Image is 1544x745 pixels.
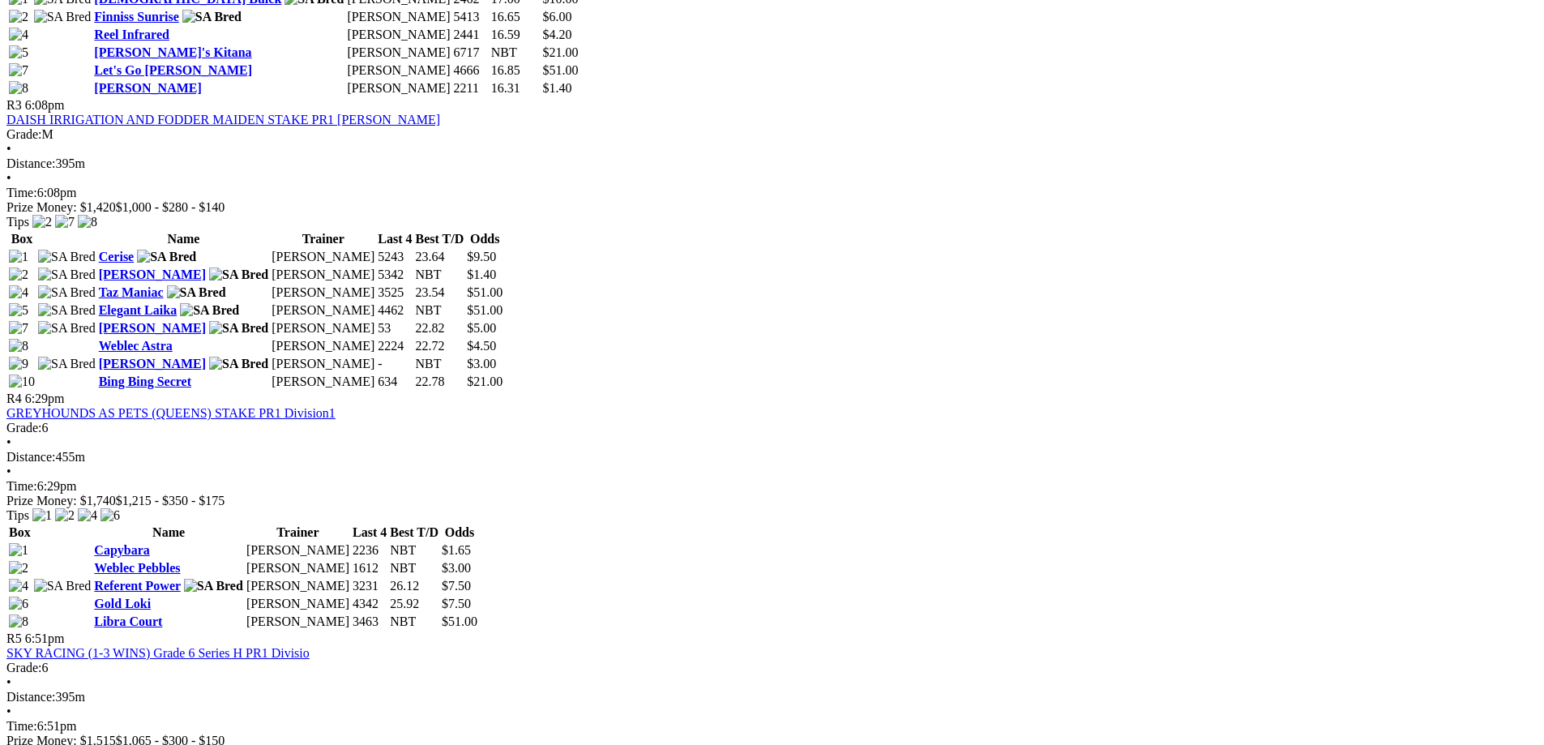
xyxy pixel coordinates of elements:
img: SA Bred [34,10,92,24]
img: 2 [55,508,75,523]
span: Tips [6,215,29,229]
td: [PERSON_NAME] [346,45,451,61]
span: 6:29pm [25,392,65,405]
div: M [6,127,1538,142]
img: SA Bred [167,285,226,300]
span: $21.00 [467,375,503,388]
img: SA Bred [38,357,96,371]
td: [PERSON_NAME] [346,80,451,96]
img: SA Bred [137,250,196,264]
span: $4.20 [542,28,571,41]
a: Referent Power [94,579,180,593]
td: NBT [415,356,465,372]
a: Let's Go [PERSON_NAME] [94,63,252,77]
img: 1 [9,250,28,264]
a: Libra Court [94,614,162,628]
img: 2 [32,215,52,229]
a: Weblec Pebbles [94,561,180,575]
td: 5342 [377,267,413,283]
div: 455m [6,450,1538,465]
img: 6 [101,508,120,523]
th: Odds [441,524,478,541]
td: 22.72 [415,338,465,354]
td: [PERSON_NAME] [271,374,375,390]
td: NBT [389,542,439,559]
div: 395m [6,156,1538,171]
img: SA Bred [38,250,96,264]
td: 25.92 [389,596,439,612]
span: $3.00 [442,561,471,575]
span: Time: [6,479,37,493]
span: $6.00 [542,10,571,24]
td: 16.65 [490,9,541,25]
img: 5 [9,45,28,60]
img: 2 [9,10,28,24]
img: SA Bred [38,321,96,336]
span: • [6,435,11,449]
td: [PERSON_NAME] [271,320,375,336]
td: 23.64 [415,249,465,265]
img: SA Bred [184,579,243,593]
td: 2224 [377,338,413,354]
img: SA Bred [180,303,239,318]
td: 3463 [352,614,387,630]
td: [PERSON_NAME] [246,578,350,594]
td: [PERSON_NAME] [346,27,451,43]
span: $7.50 [442,579,471,593]
div: 6 [6,661,1538,675]
span: • [6,171,11,185]
span: $1.40 [467,268,496,281]
a: Bing Bing Secret [99,375,191,388]
img: 4 [9,285,28,300]
span: 6:51pm [25,632,65,645]
td: 4342 [352,596,387,612]
span: $1.65 [442,543,471,557]
td: [PERSON_NAME] [271,267,375,283]
td: [PERSON_NAME] [271,302,375,319]
img: SA Bred [209,321,268,336]
span: Grade: [6,661,42,674]
img: 6 [9,597,28,611]
a: [PERSON_NAME] [99,357,206,370]
div: 6:51pm [6,719,1538,734]
td: NBT [389,614,439,630]
span: • [6,465,11,478]
span: $51.00 [542,63,578,77]
span: • [6,142,11,156]
span: Box [9,525,31,539]
td: 22.82 [415,320,465,336]
span: $51.00 [467,303,503,317]
span: $51.00 [467,285,503,299]
td: 2441 [453,27,489,43]
span: Grade: [6,127,42,141]
td: 4666 [453,62,489,79]
td: 5243 [377,249,413,265]
a: Capybara [94,543,149,557]
a: DAISH IRRIGATION AND FODDER MAIDEN STAKE PR1 [PERSON_NAME] [6,113,440,126]
td: 634 [377,374,413,390]
td: [PERSON_NAME] [271,356,375,372]
div: Prize Money: $1,420 [6,200,1538,215]
span: • [6,675,11,689]
a: [PERSON_NAME]'s Kitana [94,45,251,59]
td: 5413 [453,9,489,25]
span: Distance: [6,156,55,170]
span: • [6,704,11,718]
th: Best T/D [415,231,465,247]
a: [PERSON_NAME] [99,268,206,281]
img: 4 [78,508,97,523]
span: $3.00 [467,357,496,370]
img: 2 [9,268,28,282]
img: 8 [9,81,28,96]
td: 53 [377,320,413,336]
a: Gold Loki [94,597,151,610]
td: 23.54 [415,285,465,301]
div: 6:29pm [6,479,1538,494]
span: Grade: [6,421,42,435]
div: 6:08pm [6,186,1538,200]
td: 3231 [352,578,387,594]
td: NBT [415,267,465,283]
span: $7.50 [442,597,471,610]
span: R5 [6,632,22,645]
img: 8 [9,614,28,629]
